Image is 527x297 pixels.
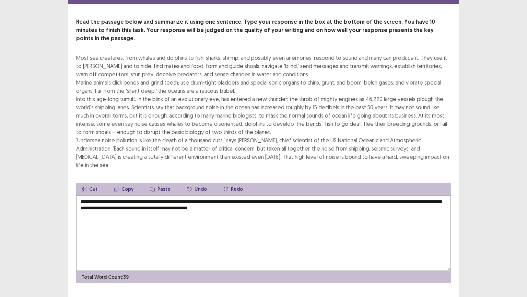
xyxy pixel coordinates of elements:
button: Copy [108,183,139,195]
p: Read the passage below and summarize it using one sentence. Type your response in the box at the ... [76,18,451,43]
button: Redo [218,183,248,195]
button: Undo [181,183,212,195]
div: Most sea creatures, from whales and dolphins to fish, sharks, shrimp, and possibly even anemones,... [76,54,451,169]
button: Paste [144,183,176,195]
button: Cut [76,183,103,195]
p: Total Word Count: 39 [82,274,129,281]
